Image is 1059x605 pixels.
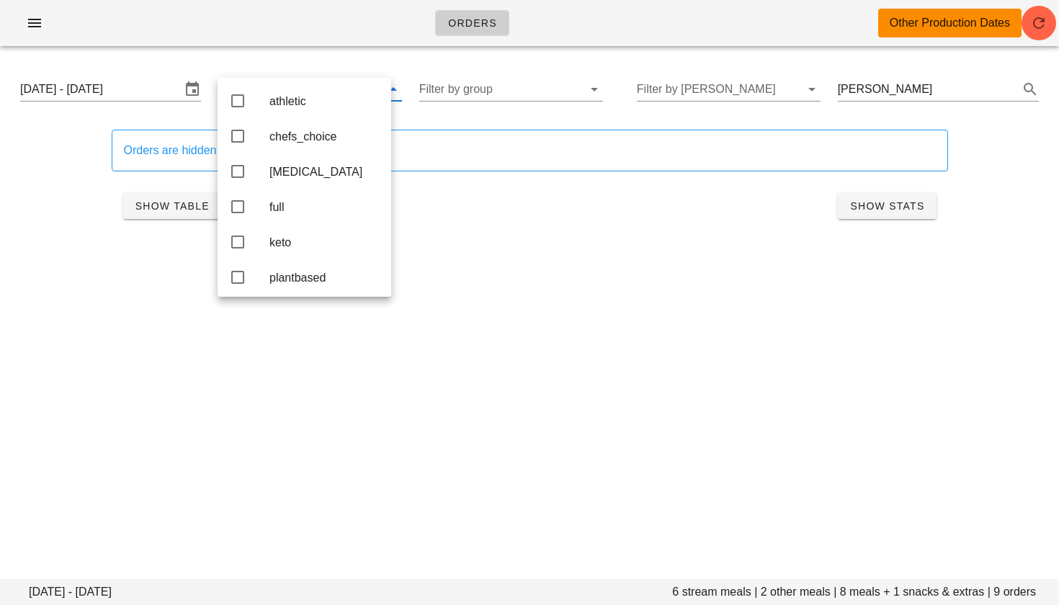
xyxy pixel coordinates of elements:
button: Show Table [123,193,221,219]
div: chefs_choice [269,130,380,143]
div: athletic [269,94,380,108]
div: Filter by group [419,78,603,101]
div: plantbased [269,271,380,284]
button: Show Stats [838,193,936,219]
div: full [269,200,380,214]
span: Show Table [135,200,210,212]
div: [MEDICAL_DATA] [269,165,380,179]
div: Other Production Dates [890,14,1010,32]
span: Orders [447,17,497,29]
div: Orders are hidden to improve performance [124,142,936,159]
div: keto [269,236,380,249]
span: Show Stats [849,200,924,212]
div: Filter by [PERSON_NAME] [637,78,821,101]
a: Orders [435,10,509,36]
